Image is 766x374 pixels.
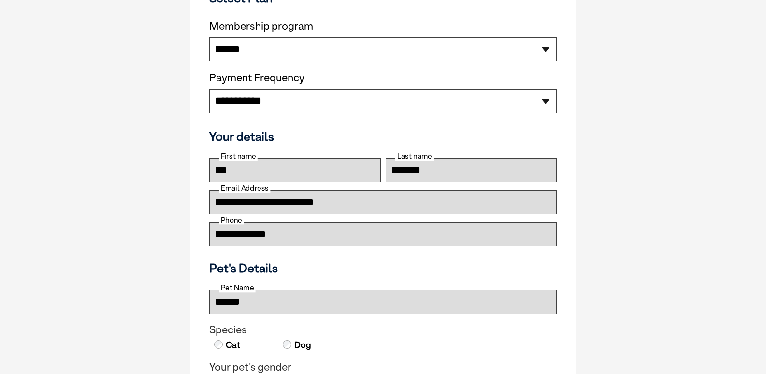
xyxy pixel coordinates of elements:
h3: Pet's Details [205,261,561,275]
label: Payment Frequency [209,72,304,84]
h3: Your details [209,129,557,144]
legend: Species [209,324,557,336]
legend: Your pet's gender [209,361,557,374]
label: Email Address [219,184,270,193]
label: Membership program [209,20,557,32]
label: Last name [395,152,434,161]
label: Phone [219,216,244,224]
label: First name [219,152,258,161]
